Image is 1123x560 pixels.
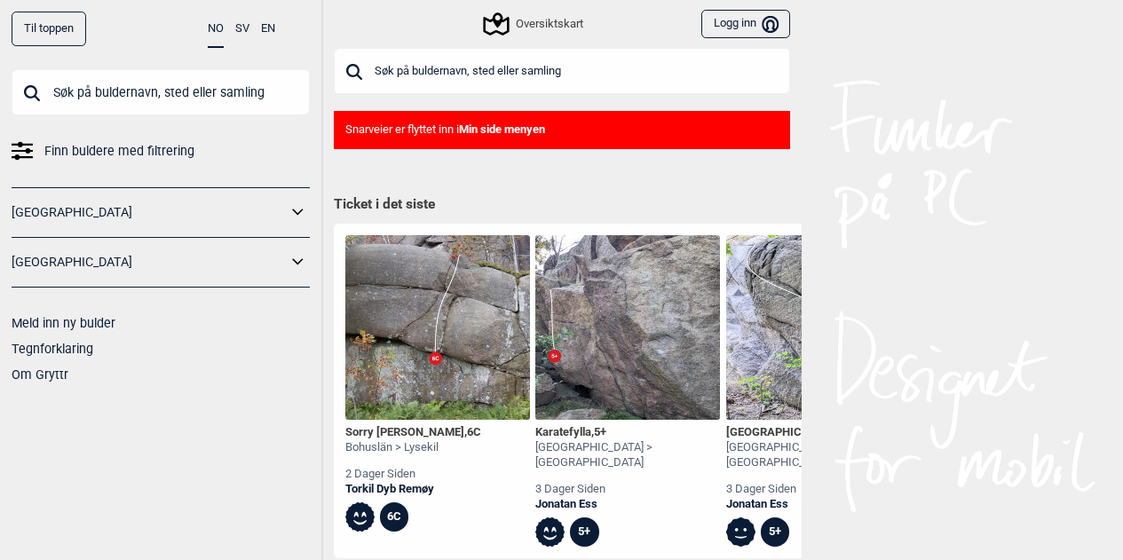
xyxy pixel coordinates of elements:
button: EN [261,12,275,46]
a: Jonatan Ess [535,497,720,512]
button: NO [208,12,224,48]
div: 2 dager siden [345,467,481,482]
div: [GEOGRAPHIC_DATA] > [GEOGRAPHIC_DATA] [535,440,720,470]
span: 6C [467,425,481,438]
div: Snarveier er flyttet inn i [334,111,790,149]
div: 6C [380,502,409,532]
span: 5+ [594,425,606,438]
a: [GEOGRAPHIC_DATA] [12,200,287,225]
div: Oversiktskart [486,13,583,35]
input: Søk på buldernavn, sted eller samling [334,48,790,94]
h1: Ticket i det siste [334,195,790,215]
div: 5+ [570,517,599,547]
a: Jonatan Ess [726,497,911,512]
div: 3 dager siden [726,482,911,497]
img: Sorry Stig [345,235,530,420]
button: Logg inn [701,10,789,39]
a: Finn buldere med filtrering [12,138,310,164]
a: Om Gryttr [12,367,68,382]
div: Sorry [PERSON_NAME] , [345,425,481,440]
div: [GEOGRAPHIC_DATA] > [GEOGRAPHIC_DATA] [726,440,911,470]
div: Til toppen [12,12,86,46]
div: Karatefylla , [535,425,720,440]
img: Karatefylla [535,235,720,420]
div: 5+ [761,517,790,547]
img: Crimp boulevard [726,235,911,420]
b: Min side menyen [459,122,545,136]
div: 3 dager siden [535,482,720,497]
div: [GEOGRAPHIC_DATA] , [726,425,911,440]
button: SV [235,12,249,46]
a: Meld inn ny bulder [12,316,115,330]
div: Bohuslän > Lysekil [345,440,481,455]
input: Søk på buldernavn, sted eller samling [12,69,310,115]
a: Tegnforklaring [12,342,93,356]
span: Finn buldere med filtrering [44,138,194,164]
a: Torkil Dyb Remøy [345,482,481,497]
a: [GEOGRAPHIC_DATA] [12,249,287,275]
